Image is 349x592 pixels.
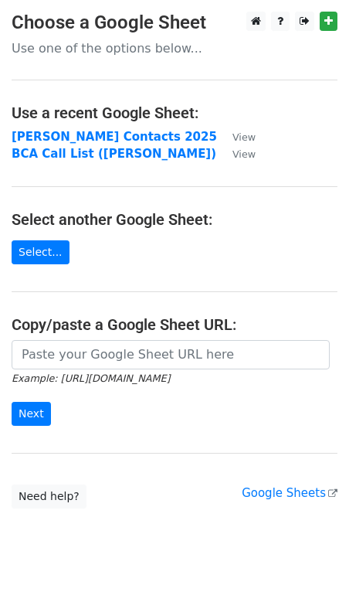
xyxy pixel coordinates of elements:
[12,340,330,369] input: Paste your Google Sheet URL here
[232,131,256,143] small: View
[12,104,337,122] h4: Use a recent Google Sheet:
[242,486,337,500] a: Google Sheets
[12,315,337,334] h4: Copy/paste a Google Sheet URL:
[12,147,216,161] a: BCA Call List ([PERSON_NAME])
[232,148,256,160] small: View
[217,130,256,144] a: View
[12,240,69,264] a: Select...
[12,12,337,34] h3: Choose a Google Sheet
[12,402,51,426] input: Next
[12,373,170,384] small: Example: [URL][DOMAIN_NAME]
[12,485,86,509] a: Need help?
[12,40,337,56] p: Use one of the options below...
[217,147,256,161] a: View
[12,210,337,229] h4: Select another Google Sheet:
[12,130,217,144] a: [PERSON_NAME] Contacts 2025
